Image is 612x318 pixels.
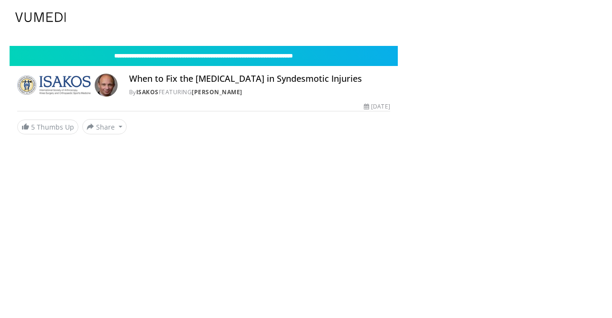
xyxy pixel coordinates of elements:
[129,88,390,97] div: By FEATURING
[364,102,390,111] div: [DATE]
[15,12,66,22] img: VuMedi Logo
[136,88,159,96] a: ISAKOS
[17,120,78,134] a: 5 Thumbs Up
[82,119,127,134] button: Share
[17,74,91,97] img: ISAKOS
[31,122,35,132] span: 5
[192,88,242,96] a: [PERSON_NAME]
[129,74,390,84] h4: When to Fix the [MEDICAL_DATA] in Syndesmotic Injuries
[95,74,118,97] img: Avatar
